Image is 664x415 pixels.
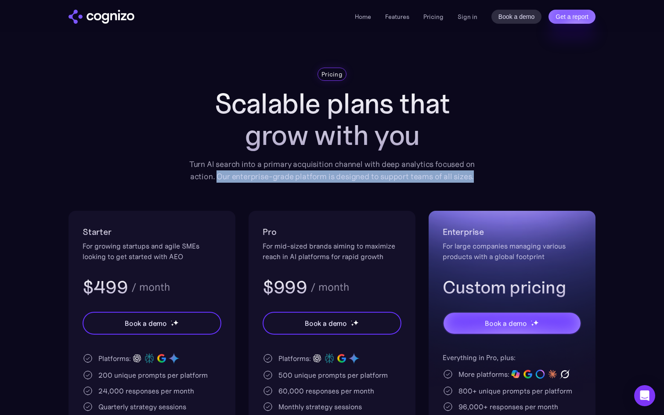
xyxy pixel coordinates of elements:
[83,312,221,335] a: Book a demostarstarstar
[263,276,307,299] h3: $999
[278,386,374,396] div: 60,000 responses per month
[443,352,581,363] div: Everything in Pro, plus:
[485,318,527,328] div: Book a demo
[98,401,186,412] div: Quarterly strategy sessions
[171,323,174,326] img: star
[305,318,347,328] div: Book a demo
[351,320,352,321] img: star
[69,10,134,24] img: cognizo logo
[443,225,581,239] h2: Enterprise
[171,320,172,321] img: star
[98,370,208,380] div: 200 unique prompts per platform
[98,386,194,396] div: 24,000 responses per month
[458,369,509,379] div: More platforms:
[531,320,532,321] img: star
[549,10,595,24] a: Get a report
[125,318,167,328] div: Book a demo
[183,88,481,151] h1: Scalable plans that grow with you
[263,241,401,262] div: For mid-sized brands aiming to maximize reach in AI platforms for rapid growth
[83,225,221,239] h2: Starter
[491,10,542,24] a: Book a demo
[634,385,655,406] div: Open Intercom Messenger
[278,353,311,364] div: Platforms:
[355,13,371,21] a: Home
[443,312,581,335] a: Book a demostarstarstar
[173,320,179,325] img: star
[263,312,401,335] a: Book a demostarstarstar
[83,276,128,299] h3: $499
[531,323,534,326] img: star
[131,282,170,292] div: / month
[321,70,343,79] div: Pricing
[310,282,349,292] div: / month
[69,10,134,24] a: home
[98,353,131,364] div: Platforms:
[385,13,409,21] a: Features
[351,323,354,326] img: star
[423,13,444,21] a: Pricing
[278,370,388,380] div: 500 unique prompts per platform
[353,320,359,325] img: star
[183,158,481,183] div: Turn AI search into a primary acquisition channel with deep analytics focused on action. Our ente...
[458,386,572,396] div: 800+ unique prompts per platform
[458,11,477,22] a: Sign in
[263,225,401,239] h2: Pro
[278,401,362,412] div: Monthly strategy sessions
[443,276,581,299] h3: Custom pricing
[458,401,558,412] div: 96,000+ responses per month
[533,320,539,325] img: star
[443,241,581,262] div: For large companies managing various products with a global footprint
[83,241,221,262] div: For growing startups and agile SMEs looking to get started with AEO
